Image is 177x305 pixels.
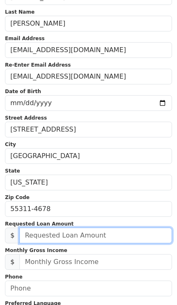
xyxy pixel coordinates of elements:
[5,42,172,58] input: Email Address
[19,228,172,243] input: Requested Loan Amount
[5,274,22,280] strong: Phone
[5,122,172,137] input: Street Address
[5,228,20,243] span: $
[5,148,172,164] input: City
[5,115,47,121] strong: Street Address
[5,9,35,15] strong: Last Name
[5,221,74,227] strong: Requested Loan Amount
[5,247,172,254] p: Monthly Gross Income
[5,16,172,31] input: Last Name
[5,62,71,68] strong: Re-Enter Email Address
[5,195,29,200] strong: Zip Code
[5,281,172,296] input: Phone
[5,142,16,147] strong: City
[5,89,41,94] strong: Date of Birth
[5,168,20,174] strong: State
[19,254,172,270] input: Monthly Gross Income
[5,69,172,84] input: Re-Enter Email Address
[5,201,172,217] input: Zip Code
[5,36,45,41] strong: Email Address
[5,254,20,270] span: $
